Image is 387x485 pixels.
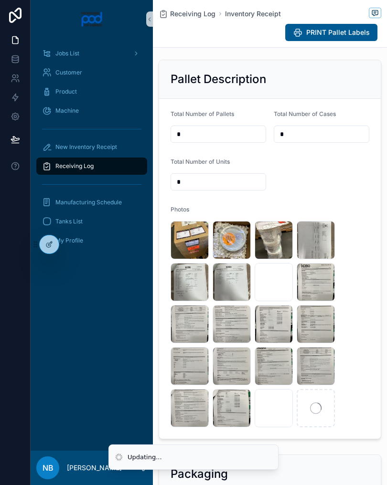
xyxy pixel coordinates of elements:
span: Manufacturing Schedule [55,199,122,206]
h2: Pallet Description [171,72,266,87]
a: Customer [36,64,147,81]
a: Inventory Receipt [225,9,281,19]
img: App logo [81,11,103,27]
span: Customer [55,69,82,76]
a: Receiving Log [36,158,147,175]
a: Machine [36,102,147,119]
a: Jobs List [36,45,147,62]
h2: Packaging [171,466,228,482]
a: My Profile [36,232,147,249]
span: Tanks List [55,218,83,225]
span: New Inventory Receipt [55,143,117,151]
a: New Inventory Receipt [36,138,147,156]
span: Receiving Log [170,9,215,19]
span: My Profile [55,237,83,244]
a: Tanks List [36,213,147,230]
div: scrollable content [31,38,153,262]
div: Updating... [128,453,162,462]
a: Manufacturing Schedule [36,194,147,211]
a: Product [36,83,147,100]
span: NB [43,462,54,474]
span: Product [55,88,77,95]
a: Receiving Log [159,9,215,19]
p: [PERSON_NAME] [67,463,122,473]
span: Total Number of Cases [274,110,336,117]
span: Receiving Log [55,162,94,170]
span: PRINT Pallet Labels [306,28,370,37]
span: Machine [55,107,79,115]
span: Jobs List [55,50,79,57]
span: Total Number of Units [171,158,230,165]
button: PRINT Pallet Labels [285,24,377,41]
span: Photos [171,206,189,213]
span: Total Number of Pallets [171,110,234,117]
